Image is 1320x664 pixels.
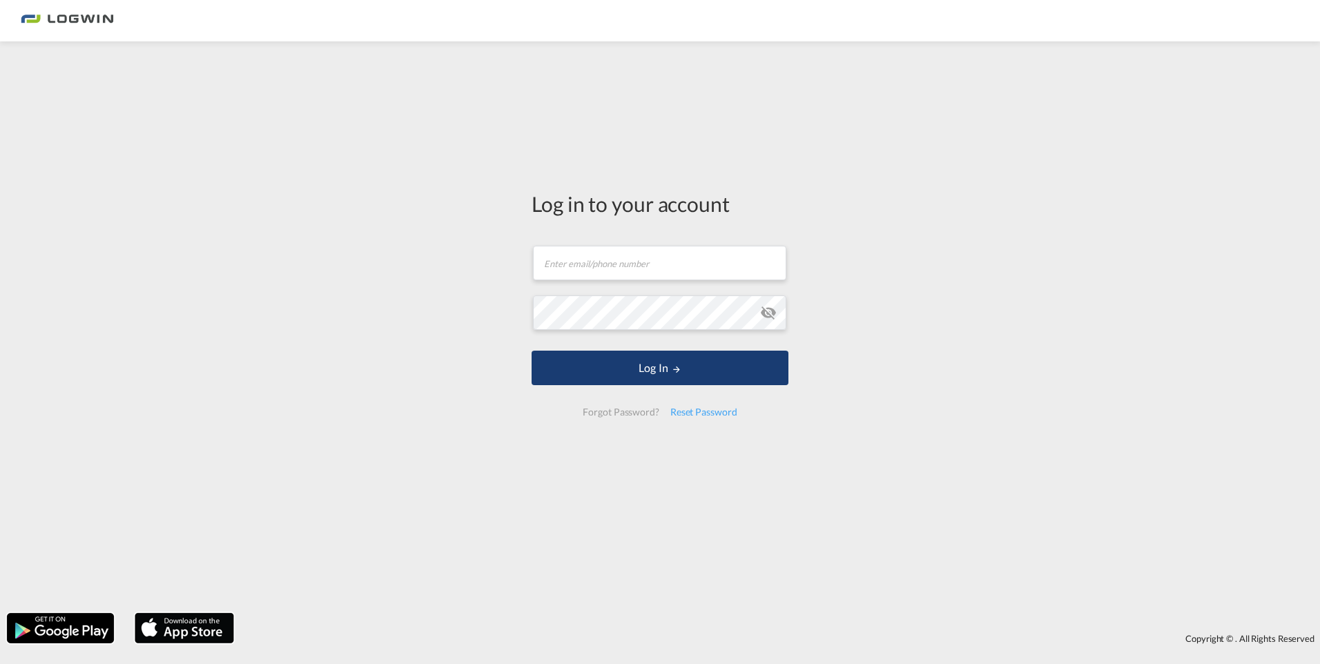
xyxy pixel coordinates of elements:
img: bc73a0e0d8c111efacd525e4c8ad7d32.png [21,6,114,37]
img: google.png [6,612,115,645]
img: apple.png [133,612,235,645]
md-icon: icon-eye-off [760,304,777,321]
div: Copyright © . All Rights Reserved [241,627,1320,650]
div: Reset Password [665,400,743,424]
button: LOGIN [532,351,788,385]
div: Log in to your account [532,189,788,218]
div: Forgot Password? [577,400,664,424]
input: Enter email/phone number [533,246,786,280]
